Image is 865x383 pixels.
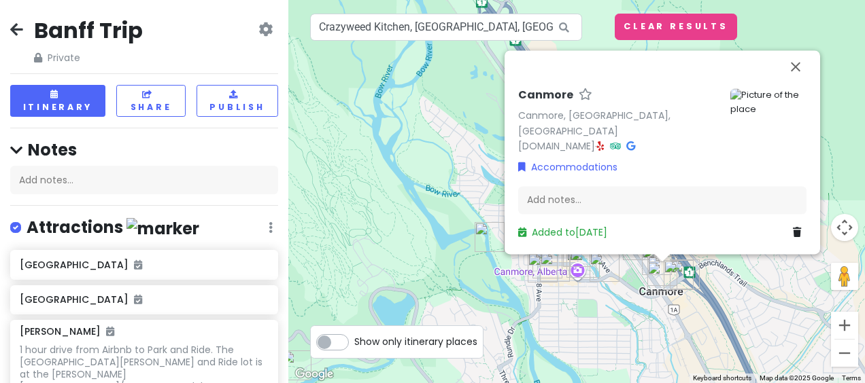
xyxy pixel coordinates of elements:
[20,325,114,338] h6: [PERSON_NAME]
[518,186,807,215] div: Add notes...
[310,14,582,41] input: Search a place
[10,166,278,194] div: Add notes...
[10,139,278,160] h4: Notes
[292,365,337,383] img: Google
[584,247,625,287] div: Policeman Creek Trail
[793,225,807,240] a: Delete place
[134,295,142,304] i: Added to itinerary
[20,259,268,271] h6: [GEOGRAPHIC_DATA]
[116,85,186,117] button: Share
[831,214,858,241] button: Map camera controls
[518,88,573,103] h6: Canmore
[664,254,705,295] div: Tank310 - by The Grizzly Paw Brewing Co.
[518,140,595,153] a: [DOMAIN_NAME]
[292,365,337,383] a: Open this area in Google Maps (opens a new window)
[197,85,278,117] button: Publish
[34,50,143,65] span: Private
[842,374,861,382] a: Terms (opens in new tab)
[27,217,199,239] h4: Attractions
[518,109,671,138] a: Canmore, [GEOGRAPHIC_DATA], [GEOGRAPHIC_DATA]
[831,340,858,367] button: Zoom out
[34,16,143,45] h2: Banff Trip
[522,247,563,288] div: Big Bear Trading Company
[658,255,699,295] div: Rocket Pie Pizza
[615,14,737,40] button: Clear Results
[518,160,617,175] a: Accommodations
[760,374,834,382] span: Map data ©2025 Google
[779,50,812,83] button: Close
[693,373,751,383] button: Keyboard shortcuts
[469,217,510,257] div: Canmore Engine Bridge
[730,88,807,117] img: Picture of the place
[354,334,477,349] span: Show only itinerary places
[579,88,592,103] a: Star place
[831,263,858,290] button: Drag Pegman onto the map to open Street View
[106,327,114,336] i: Added to itinerary
[20,293,268,306] h6: [GEOGRAPHIC_DATA]
[535,247,575,287] div: BeaverTails- Queues de Castor (Canmore)
[126,218,199,239] img: marker
[518,226,607,240] a: Added to[DATE]
[10,85,105,117] button: Itinerary
[831,312,858,339] button: Zoom in
[626,142,635,151] i: Google Maps
[642,256,683,297] div: Canmore
[134,260,142,270] i: Added to itinerary
[637,240,677,280] div: BLAKE Restaurant Brewhouse and Distillery
[610,142,621,151] i: Tripadvisor
[518,88,719,154] div: ·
